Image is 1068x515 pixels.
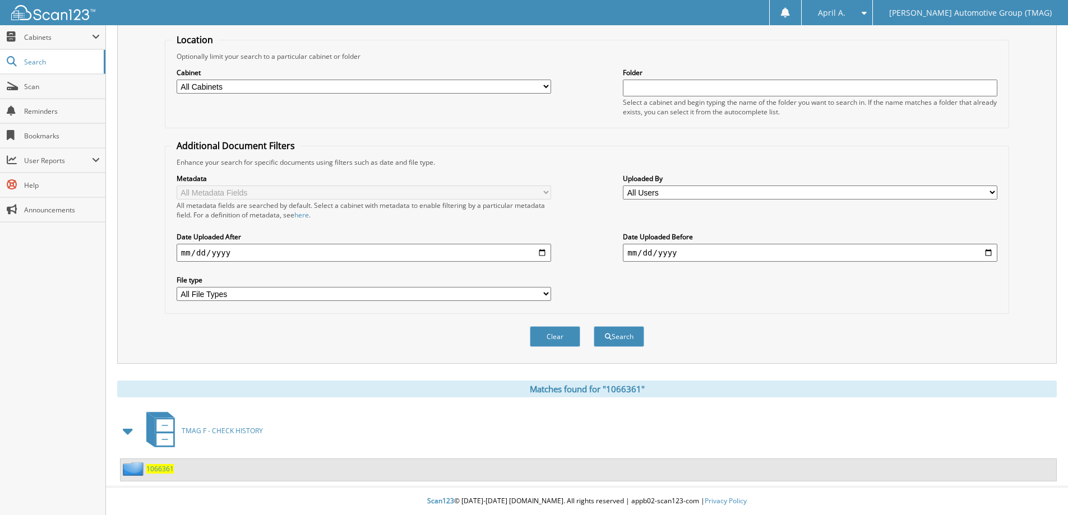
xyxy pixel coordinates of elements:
div: Matches found for "1066361" [117,381,1057,397]
label: File type [177,275,551,285]
div: All metadata fields are searched by default. Select a cabinet with metadata to enable filtering b... [177,201,551,220]
span: Scan123 [427,496,454,505]
div: Enhance your search for specific documents using filters such as date and file type. [171,157,1003,167]
label: Folder [623,68,997,77]
label: Uploaded By [623,174,997,183]
legend: Location [171,34,219,46]
label: Cabinet [177,68,551,77]
span: Bookmarks [24,131,100,141]
label: Metadata [177,174,551,183]
div: Select a cabinet and begin typing the name of the folder you want to search in. If the name match... [623,98,997,117]
div: Optionally limit your search to a particular cabinet or folder [171,52,1003,61]
span: Scan [24,82,100,91]
button: Search [594,326,644,347]
input: end [623,244,997,262]
span: Help [24,180,100,190]
a: TMAG F - CHECK HISTORY [140,409,263,453]
input: start [177,244,551,262]
button: Clear [530,326,580,347]
span: Reminders [24,106,100,116]
a: here [294,210,309,220]
span: Search [24,57,98,67]
img: folder2.png [123,462,146,476]
span: April A. [818,10,845,16]
span: Cabinets [24,33,92,42]
span: [PERSON_NAME] Automotive Group (TMAG) [889,10,1052,16]
div: © [DATE]-[DATE] [DOMAIN_NAME]. All rights reserved | appb02-scan123-com | [106,488,1068,515]
span: TMAG F - CHECK HISTORY [182,426,263,435]
span: User Reports [24,156,92,165]
img: scan123-logo-white.svg [11,5,95,20]
a: 1066361 [146,464,174,474]
legend: Additional Document Filters [171,140,300,152]
label: Date Uploaded After [177,232,551,242]
a: Privacy Policy [705,496,747,505]
span: Announcements [24,205,100,215]
label: Date Uploaded Before [623,232,997,242]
